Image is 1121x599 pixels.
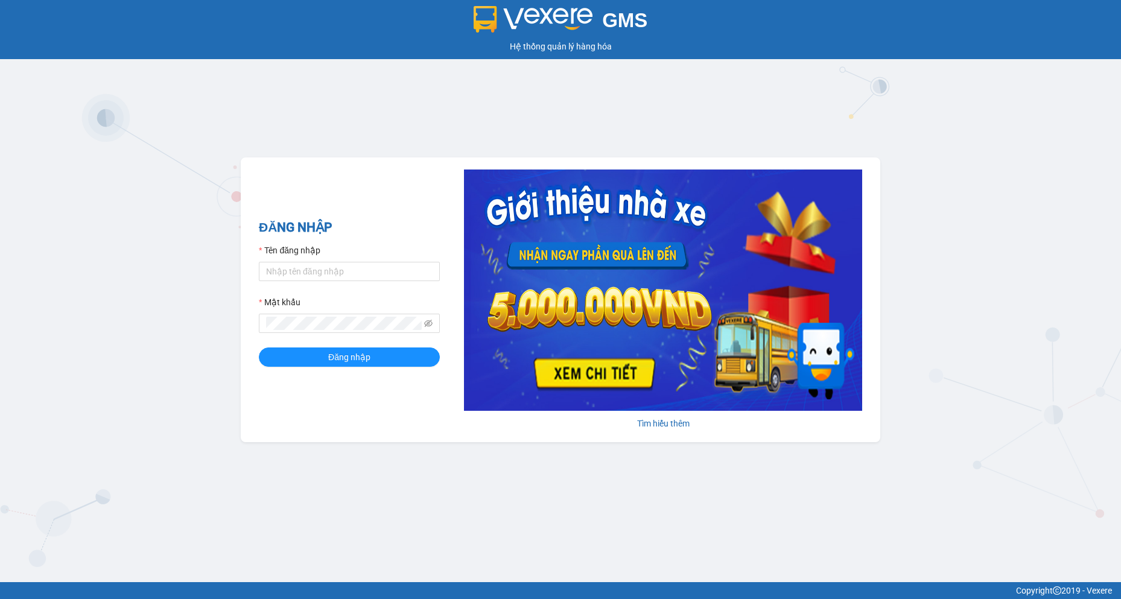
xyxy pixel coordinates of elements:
div: Hệ thống quản lý hàng hóa [3,40,1118,53]
span: Đăng nhập [328,350,370,364]
img: banner-0 [464,170,862,411]
div: Tìm hiểu thêm [464,417,862,430]
img: logo 2 [474,6,593,33]
button: Đăng nhập [259,347,440,367]
span: eye-invisible [424,319,433,328]
span: GMS [602,9,647,31]
a: GMS [474,18,648,28]
span: copyright [1053,586,1061,595]
input: Mật khẩu [266,317,422,330]
label: Tên đăng nhập [259,244,320,257]
h2: ĐĂNG NHẬP [259,218,440,238]
input: Tên đăng nhập [259,262,440,281]
label: Mật khẩu [259,296,300,309]
div: Copyright 2019 - Vexere [9,584,1112,597]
